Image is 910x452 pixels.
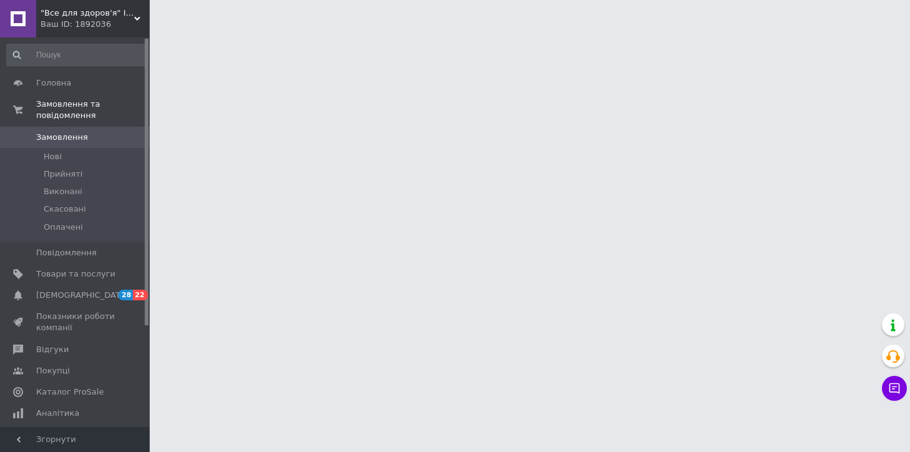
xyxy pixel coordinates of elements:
[36,77,71,89] span: Головна
[133,290,147,300] span: 22
[119,290,133,300] span: 28
[36,344,69,355] span: Відгуки
[44,151,62,162] span: Нові
[36,268,115,280] span: Товари та послуги
[36,365,70,376] span: Покупці
[882,376,907,401] button: Чат з покупцем
[36,311,115,333] span: Показники роботи компанії
[41,7,134,19] span: "Все для здоров'я" Інтернет-магазин
[36,247,97,258] span: Повідомлення
[36,408,79,419] span: Аналітика
[6,44,147,66] input: Пошук
[36,132,88,143] span: Замовлення
[44,186,82,197] span: Виконані
[44,222,83,233] span: Оплачені
[36,99,150,121] span: Замовлення та повідомлення
[44,204,86,215] span: Скасовані
[36,386,104,398] span: Каталог ProSale
[44,169,82,180] span: Прийняті
[41,19,150,30] div: Ваш ID: 1892036
[36,290,128,301] span: [DEMOGRAPHIC_DATA]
